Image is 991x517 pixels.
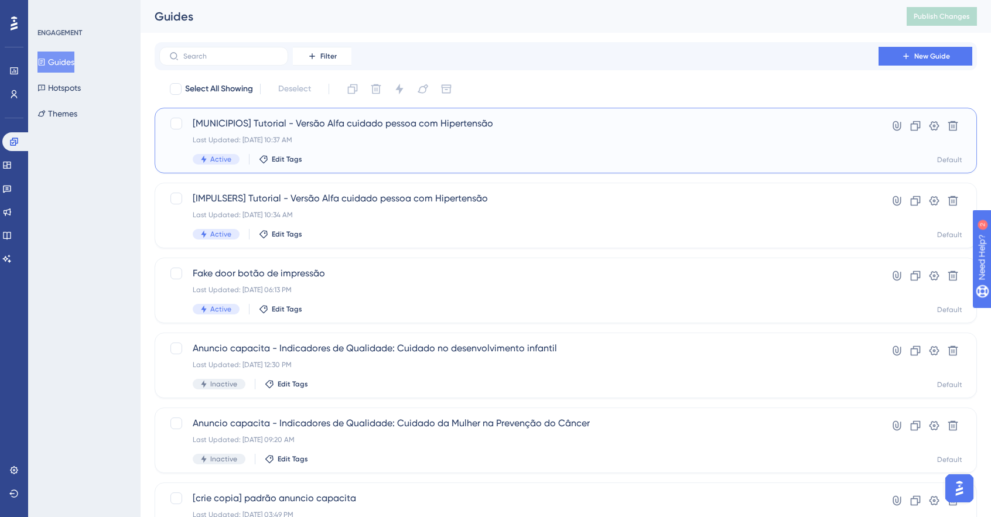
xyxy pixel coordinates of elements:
div: Last Updated: [DATE] 06:13 PM [193,285,845,295]
button: Edit Tags [259,304,302,314]
span: New Guide [914,52,950,61]
span: Publish Changes [914,12,970,21]
div: Default [937,305,962,314]
span: Need Help? [28,3,73,17]
span: Select All Showing [185,82,253,96]
span: Fake door botão de impressão [193,266,845,280]
span: Active [210,230,231,239]
button: New Guide [879,47,972,66]
button: Publish Changes [907,7,977,26]
button: Edit Tags [259,155,302,164]
button: Edit Tags [265,454,308,464]
div: Last Updated: [DATE] 12:30 PM [193,360,845,369]
div: Default [937,380,962,389]
div: Last Updated: [DATE] 10:34 AM [193,210,845,220]
button: Themes [37,103,77,124]
input: Search [183,52,278,60]
span: [IMPULSERS] Tutorial - Versão Alfa cuidado pessoa com Hipertensão [193,191,845,206]
span: Edit Tags [278,379,308,389]
iframe: UserGuiding AI Assistant Launcher [942,471,977,506]
span: Inactive [210,454,237,464]
span: [crie copia] padrão anuncio capacita [193,491,845,505]
button: Deselect [268,78,322,100]
span: Inactive [210,379,237,389]
button: Edit Tags [259,230,302,239]
div: ENGAGEMENT [37,28,82,37]
div: Last Updated: [DATE] 10:37 AM [193,135,845,145]
span: [MUNICIPIOS] Tutorial - Versão Alfa cuidado pessoa com Hipertensão [193,117,845,131]
span: Anuncio capacita - Indicadores de Qualidade: Cuidado no desenvolvimento infantil [193,341,845,355]
span: Deselect [278,82,311,96]
div: Default [937,230,962,239]
span: Active [210,304,231,314]
span: Edit Tags [272,304,302,314]
span: Edit Tags [272,230,302,239]
div: Default [937,455,962,464]
span: Edit Tags [278,454,308,464]
div: Default [937,155,962,165]
span: Filter [320,52,337,61]
span: Anuncio capacita - Indicadores de Qualidade: Cuidado da Mulher na Prevenção do Câncer [193,416,845,430]
div: Last Updated: [DATE] 09:20 AM [193,435,845,444]
span: Edit Tags [272,155,302,164]
button: Filter [293,47,351,66]
span: Active [210,155,231,164]
div: 2 [81,6,85,15]
div: Guides [155,8,877,25]
button: Hotspots [37,77,81,98]
button: Edit Tags [265,379,308,389]
button: Guides [37,52,74,73]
